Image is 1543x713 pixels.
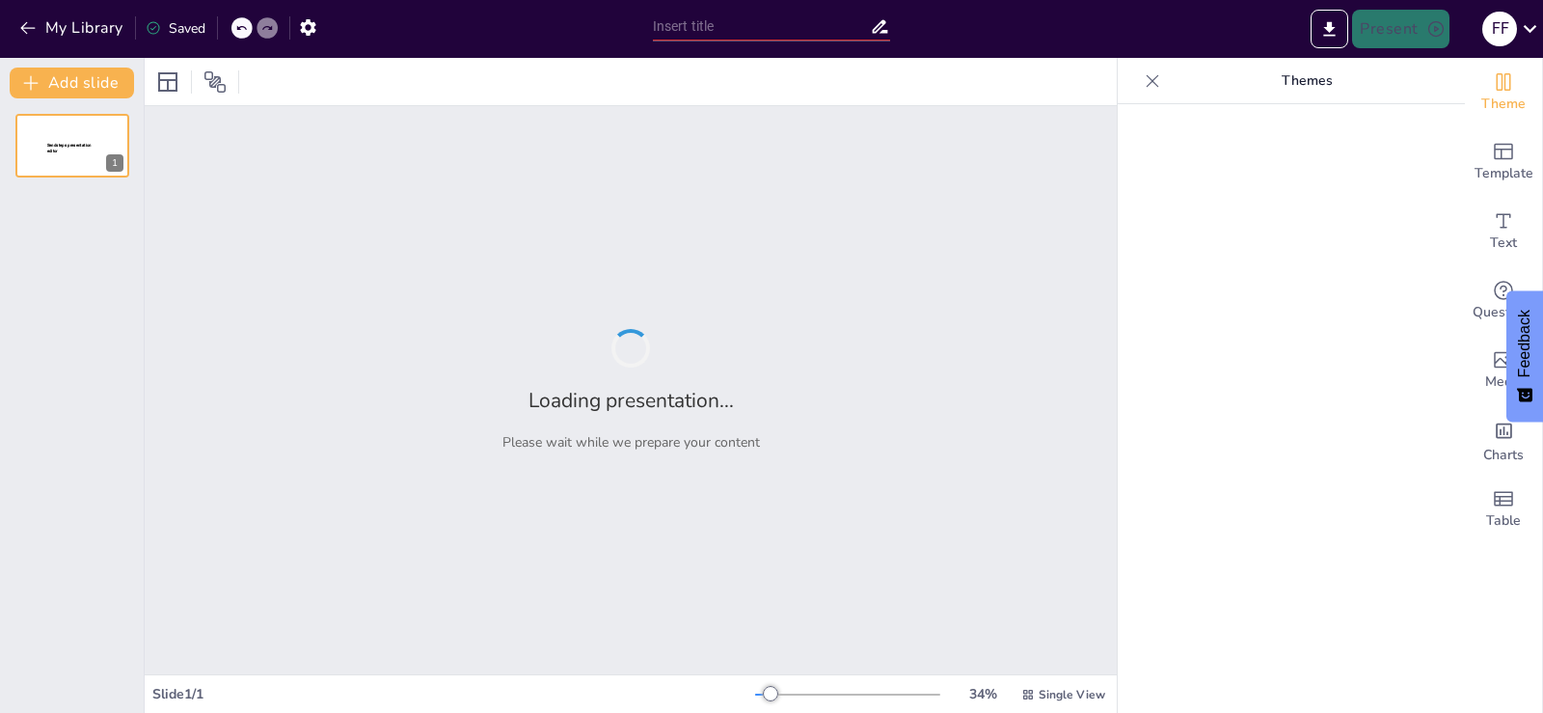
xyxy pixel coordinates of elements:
[1486,510,1521,532] span: Table
[1482,12,1517,46] div: F F
[1482,10,1517,48] button: F F
[1465,127,1542,197] div: Add ready made slides
[1465,336,1542,405] div: Add images, graphics, shapes or video
[502,433,760,452] p: Please wait while we prepare your content
[1465,58,1542,127] div: Change the overall theme
[106,154,123,172] div: 1
[1465,405,1542,475] div: Add charts and graphs
[1168,58,1446,104] p: Themes
[1475,163,1533,184] span: Template
[1516,310,1533,377] span: Feedback
[47,143,92,153] span: Sendsteps presentation editor
[1465,475,1542,544] div: Add a table
[14,13,131,43] button: My Library
[1481,94,1526,115] span: Theme
[653,13,871,41] input: Insert title
[1352,10,1448,48] button: Present
[1465,197,1542,266] div: Add text boxes
[15,114,129,178] div: 1
[528,387,734,414] h2: Loading presentation...
[152,67,183,97] div: Layout
[146,19,205,38] div: Saved
[100,120,123,143] button: Cannot delete last slide
[1311,10,1348,48] button: Export to PowerPoint
[1483,445,1524,466] span: Charts
[1039,687,1105,702] span: Single View
[1490,233,1517,254] span: Text
[1485,371,1523,393] span: Media
[1465,266,1542,336] div: Get real-time input from your audience
[73,120,96,143] button: Duplicate Slide
[960,685,1006,703] div: 34 %
[10,68,134,98] button: Add slide
[152,685,755,703] div: Slide 1 / 1
[1473,302,1535,323] span: Questions
[203,70,227,94] span: Position
[1506,290,1543,422] button: Feedback - Show survey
